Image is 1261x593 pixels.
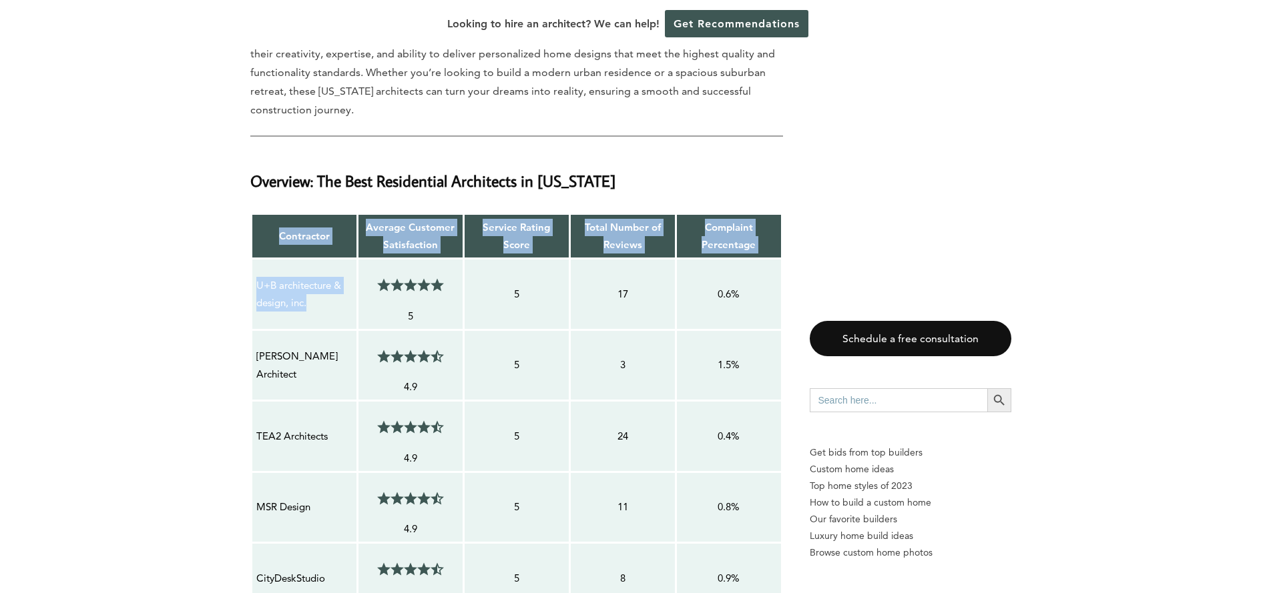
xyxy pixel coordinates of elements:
[469,285,565,303] p: 5
[810,321,1011,356] a: Schedule a free consultation
[469,498,565,516] p: 5
[585,221,661,251] strong: Total Number of Reviews
[366,221,455,251] strong: Average Customer Satisfaction
[681,428,777,445] p: 0.4%
[250,26,783,119] p: This article will introduce you to some of the best [US_STATE] architects. These professionals ar...
[575,498,671,516] p: 11
[681,356,777,374] p: 1.5%
[810,511,1011,528] a: Our favorite builders
[681,570,777,587] p: 0.9%
[469,428,565,445] p: 5
[681,285,777,303] p: 0.6%
[665,10,808,37] a: Get Recommendations
[1005,497,1245,577] iframe: Drift Widget Chat Controller
[992,393,1007,408] svg: Search
[256,570,352,587] p: CityDeskStudio
[575,285,671,303] p: 17
[362,378,459,396] p: 4.9
[483,221,550,251] strong: Service Rating Score
[681,498,777,516] p: 0.8%
[575,428,671,445] p: 24
[256,428,352,445] p: TEA2 Architects
[810,494,1011,511] a: How to build a custom home
[256,498,352,516] p: MSR Design
[362,308,459,325] p: 5
[469,356,565,374] p: 5
[810,444,1011,461] p: Get bids from top builders
[256,348,352,383] p: [PERSON_NAME] Architect
[250,170,615,191] strong: Overview: The Best Residential Architects in [US_STATE]
[810,388,987,412] input: Search here...
[810,461,1011,478] a: Custom home ideas
[575,570,671,587] p: 8
[575,356,671,374] p: 3
[362,520,459,538] p: 4.9
[702,221,756,251] strong: Complaint Percentage
[810,528,1011,544] a: Luxury home build ideas
[810,478,1011,494] a: Top home styles of 2023
[362,450,459,467] p: 4.9
[469,570,565,587] p: 5
[256,277,352,312] p: U+B architecture & design, inc.
[810,544,1011,561] a: Browse custom home photos
[279,229,330,242] strong: Contractor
